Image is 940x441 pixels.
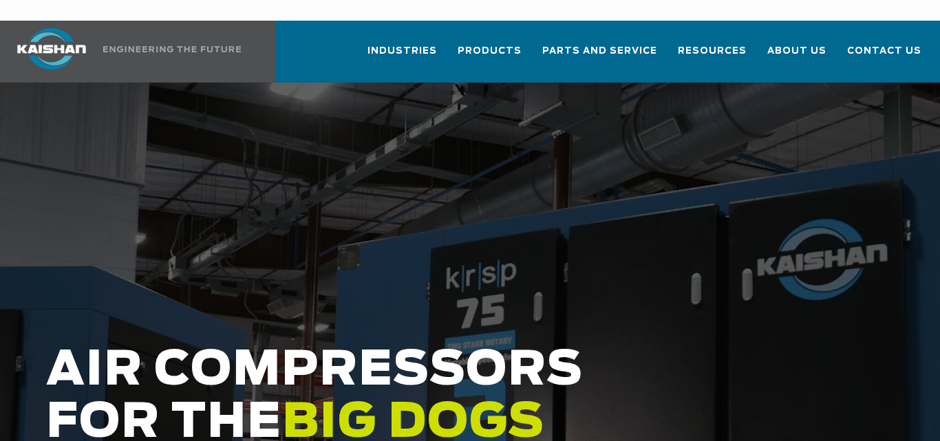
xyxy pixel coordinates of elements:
a: About Us [767,33,826,80]
span: Products [458,43,522,59]
span: About Us [767,43,826,59]
img: Engineering the future [103,46,241,52]
span: Industries [367,43,437,59]
a: Products [458,33,522,80]
a: Industries [367,33,437,80]
a: Contact Us [847,33,921,80]
a: Resources [678,33,747,80]
span: Parts and Service [542,43,657,59]
span: Contact Us [847,43,921,59]
a: Parts and Service [542,33,657,80]
span: Resources [678,43,747,59]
